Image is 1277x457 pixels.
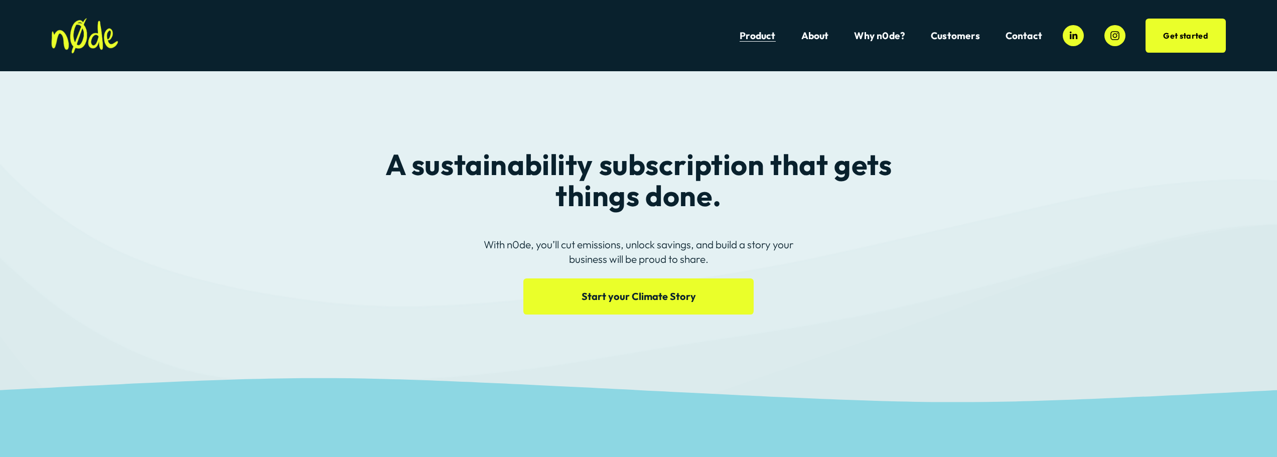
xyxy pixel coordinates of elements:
[740,29,775,43] a: Product
[1006,29,1042,43] a: Contact
[1063,25,1084,46] a: LinkedIn
[854,29,905,43] a: Why n0de?
[801,29,829,43] a: About
[523,278,754,314] a: Start your Climate Story
[464,237,812,266] p: With n0de, you’ll cut emissions, unlock savings, and build a story your business will be proud to...
[376,149,901,211] h2: A sustainability subscription that gets things done.
[931,29,980,43] a: folder dropdown
[931,30,980,42] span: Customers
[1146,19,1226,53] a: Get started
[1104,25,1125,46] a: Instagram
[51,18,118,54] img: n0de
